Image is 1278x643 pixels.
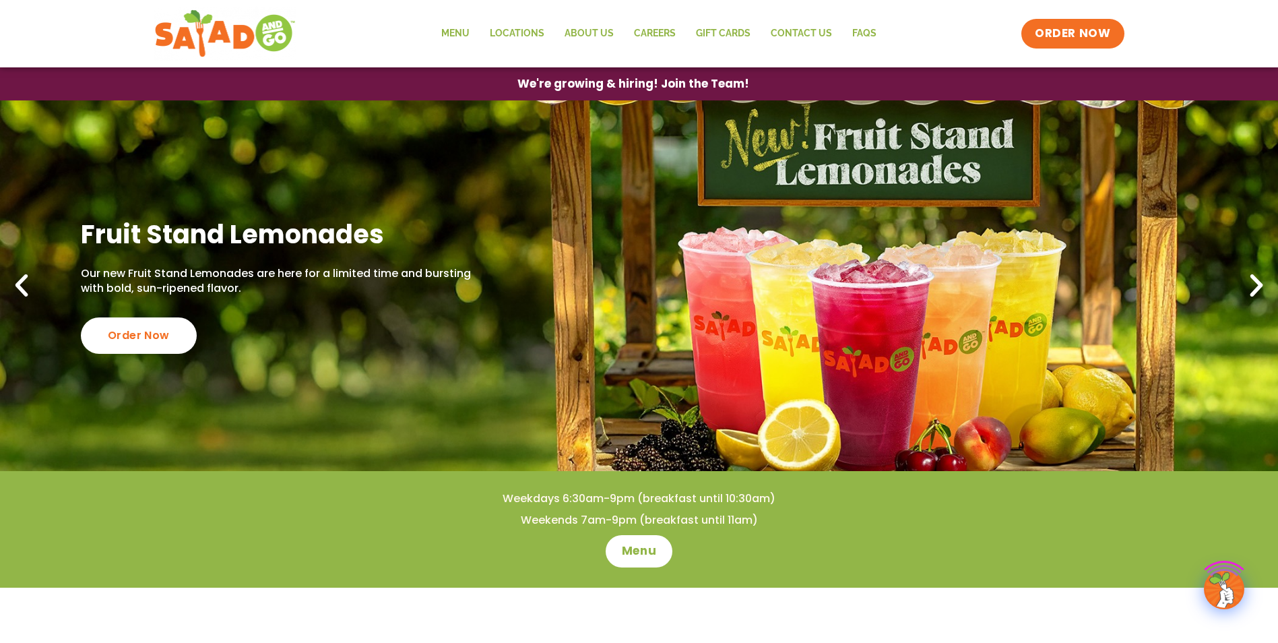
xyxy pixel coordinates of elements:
[431,18,480,49] a: Menu
[1035,26,1110,42] span: ORDER NOW
[81,218,476,251] h2: Fruit Stand Lemonades
[554,18,624,49] a: About Us
[761,18,842,49] a: Contact Us
[81,317,197,354] div: Order Now
[154,7,296,61] img: new-SAG-logo-768×292
[27,513,1251,528] h4: Weekends 7am-9pm (breakfast until 11am)
[81,266,476,297] p: Our new Fruit Stand Lemonades are here for a limited time and bursting with bold, sun-ripened fla...
[1021,19,1124,49] a: ORDER NOW
[480,18,554,49] a: Locations
[431,18,887,49] nav: Menu
[686,18,761,49] a: GIFT CARDS
[622,543,656,559] span: Menu
[497,68,769,100] a: We're growing & hiring! Join the Team!
[606,535,672,568] a: Menu
[624,18,686,49] a: Careers
[842,18,887,49] a: FAQs
[517,78,749,90] span: We're growing & hiring! Join the Team!
[27,491,1251,506] h4: Weekdays 6:30am-9pm (breakfast until 10:30am)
